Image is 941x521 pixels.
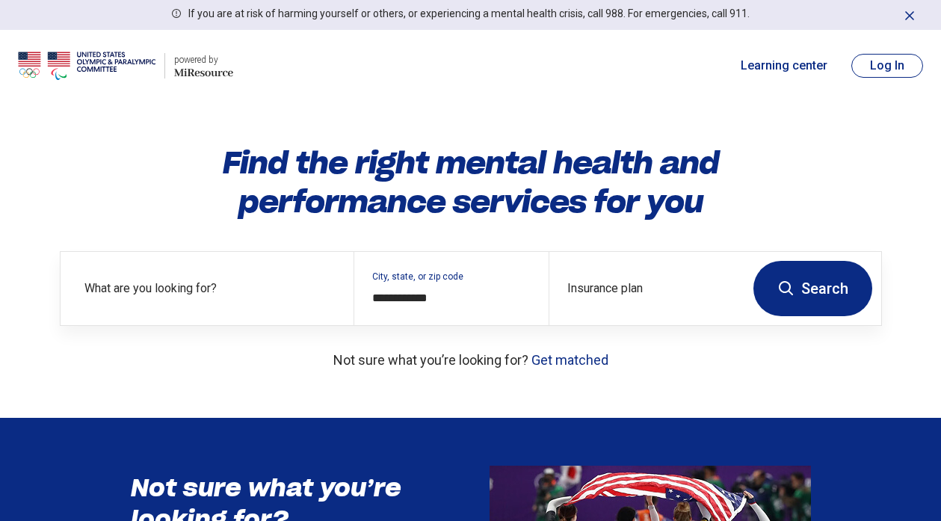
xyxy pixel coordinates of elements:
[531,352,608,368] a: Get matched
[902,6,917,24] button: Dismiss
[18,48,155,84] img: USOPC
[84,280,336,298] label: What are you looking for?
[18,48,233,84] a: USOPCpowered by
[741,57,827,75] a: Learning center
[753,261,872,316] button: Search
[174,53,233,67] div: powered by
[188,6,750,22] p: If you are at risk of harming yourself or others, or experiencing a mental health crisis, call 98...
[851,54,923,78] button: Log In
[60,144,882,221] h1: Find the right mental health and performance services for you
[60,350,882,370] p: Not sure what you’re looking for?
